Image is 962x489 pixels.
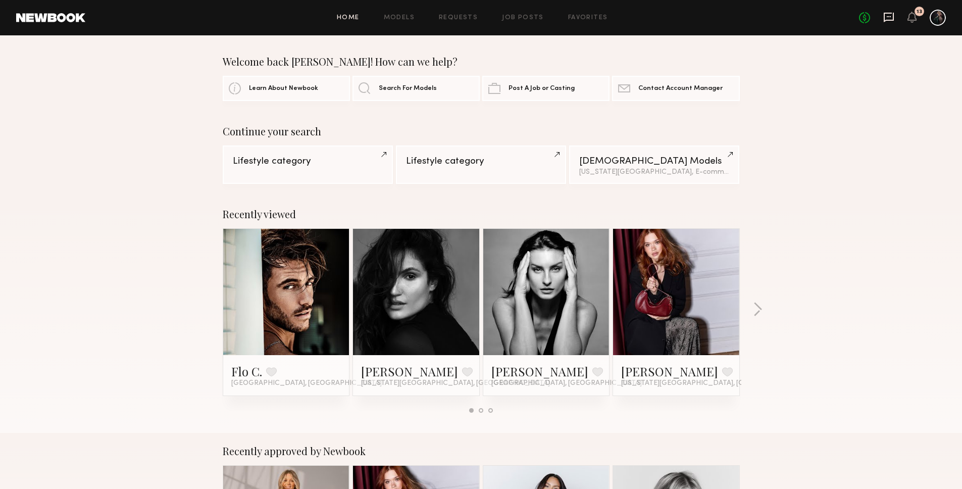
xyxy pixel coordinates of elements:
[396,145,566,184] a: Lifestyle category
[612,76,739,101] a: Contact Account Manager
[361,379,550,387] span: [US_STATE][GEOGRAPHIC_DATA], [GEOGRAPHIC_DATA]
[439,15,478,21] a: Requests
[337,15,360,21] a: Home
[233,157,383,166] div: Lifestyle category
[569,145,739,184] a: [DEMOGRAPHIC_DATA] Models[US_STATE][GEOGRAPHIC_DATA], E-comm category
[352,76,480,101] a: Search For Models
[379,85,437,92] span: Search For Models
[638,85,723,92] span: Contact Account Manager
[568,15,608,21] a: Favorites
[231,363,262,379] a: Flo C.
[223,145,393,184] a: Lifestyle category
[509,85,575,92] span: Post A Job or Casting
[502,15,544,21] a: Job Posts
[223,76,350,101] a: Learn About Newbook
[384,15,415,21] a: Models
[406,157,556,166] div: Lifestyle category
[361,363,458,379] a: [PERSON_NAME]
[249,85,318,92] span: Learn About Newbook
[223,445,740,457] div: Recently approved by Newbook
[579,169,729,176] div: [US_STATE][GEOGRAPHIC_DATA], E-comm category
[621,363,718,379] a: [PERSON_NAME]
[491,363,588,379] a: [PERSON_NAME]
[482,76,610,101] a: Post A Job or Casting
[223,56,740,68] div: Welcome back [PERSON_NAME]! How can we help?
[917,9,922,15] div: 13
[491,379,642,387] span: [GEOGRAPHIC_DATA], [GEOGRAPHIC_DATA]
[621,379,810,387] span: [US_STATE][GEOGRAPHIC_DATA], [GEOGRAPHIC_DATA]
[223,125,740,137] div: Continue your search
[579,157,729,166] div: [DEMOGRAPHIC_DATA] Models
[231,379,382,387] span: [GEOGRAPHIC_DATA], [GEOGRAPHIC_DATA]
[223,208,740,220] div: Recently viewed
